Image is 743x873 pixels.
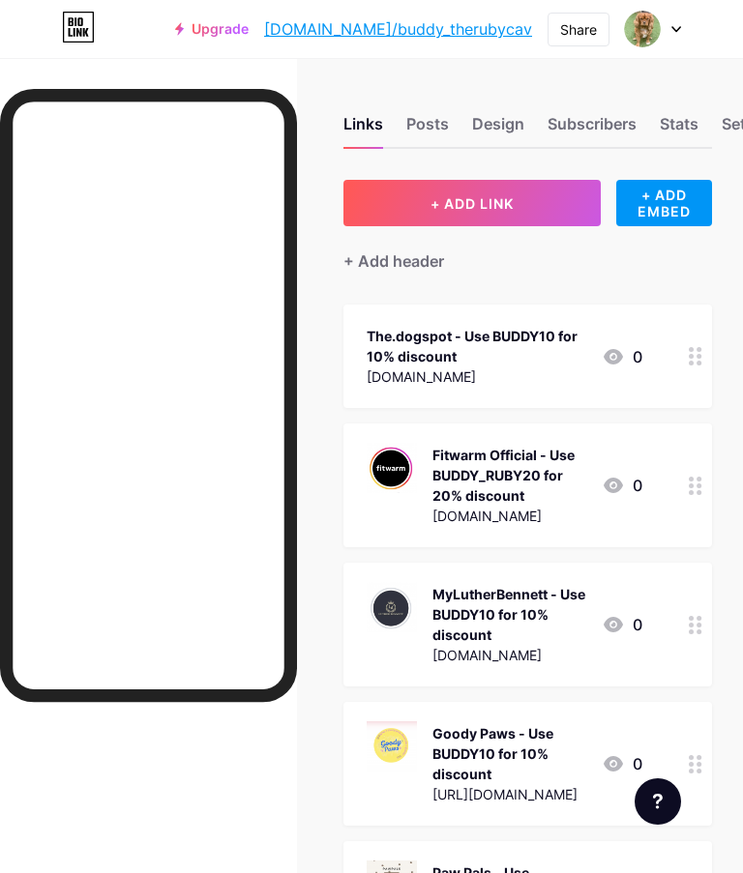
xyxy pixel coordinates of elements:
[175,21,249,37] a: Upgrade
[367,721,417,771] img: Goody Paws - Use BUDDY10 for 10% discount
[343,249,444,273] div: + Add header
[432,506,586,526] div: [DOMAIN_NAME]
[343,112,383,147] div: Links
[432,723,586,784] div: Goody Paws - Use BUDDY10 for 10% discount
[343,180,600,226] button: + ADD LINK
[432,784,586,804] div: [URL][DOMAIN_NAME]
[367,443,417,493] img: Fitwarm Official - Use BUDDY_RUBY20 for 20% discount
[367,326,586,366] div: The.dogspot - Use BUDDY10 for 10% discount
[624,11,661,47] img: buddy_therubycav
[431,195,514,212] span: + ADD LINK
[432,584,586,645] div: MyLutherBennett - Use BUDDY10 for 10% discount
[616,180,713,226] div: + ADD EMBED
[406,112,449,147] div: Posts
[548,112,637,147] div: Subscribers
[367,366,586,387] div: [DOMAIN_NAME]
[602,474,642,497] div: 0
[472,112,524,147] div: Design
[367,582,417,632] img: MyLutherBennett - Use BUDDY10 for 10% discount
[432,645,586,665] div: [DOMAIN_NAME]
[602,752,642,775] div: 0
[602,613,642,636] div: 0
[602,345,642,368] div: 0
[432,445,586,506] div: Fitwarm Official - Use BUDDY_RUBY20 for 20% discount
[660,112,698,147] div: Stats
[560,19,597,40] div: Share
[264,17,532,41] a: [DOMAIN_NAME]/buddy_therubycav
